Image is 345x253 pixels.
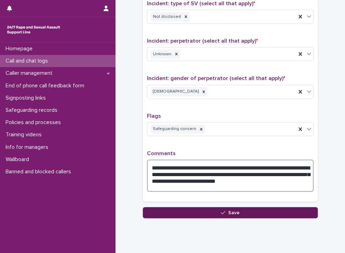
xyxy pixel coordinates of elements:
[6,23,62,37] img: rhQMoQhaT3yELyF149Cw
[3,144,54,151] p: Info for managers
[3,131,47,138] p: Training videos
[147,151,176,156] span: Comments
[3,119,66,126] p: Policies and processes
[3,156,35,163] p: Wallboard
[151,87,200,96] div: [DEMOGRAPHIC_DATA]
[147,75,285,81] span: Incident: gender of perpetrator (select all that apply)
[3,45,38,52] p: Homepage
[147,113,161,119] span: Flags
[147,1,255,6] span: Incident: type of SV (select all that apply)
[228,210,240,215] span: Save
[3,95,51,101] p: Signposting links
[151,50,172,59] div: Unknown
[143,207,318,218] button: Save
[151,12,182,22] div: Not disclosed
[3,168,77,175] p: Banned and blocked callers
[3,58,54,64] p: Call and chat logs
[147,38,258,44] span: Incident: perpetrator (select all that apply)
[151,124,197,134] div: Safeguarding concern
[3,107,63,114] p: Safeguarding records
[3,70,58,77] p: Caller management
[3,82,90,89] p: End of phone call feedback form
